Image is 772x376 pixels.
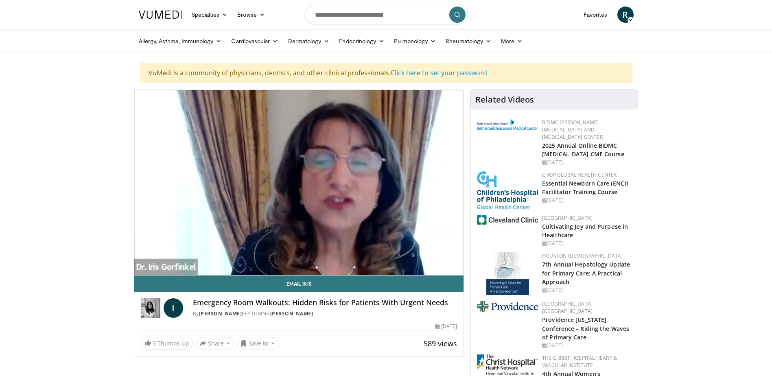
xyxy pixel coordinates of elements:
a: Email Iris [134,275,464,292]
a: Pulmonology [389,33,441,49]
div: [DATE] [542,342,631,349]
div: [DATE] [542,159,631,166]
a: CHOP Global Health Center [542,171,617,178]
a: R [617,7,634,23]
span: 3 [153,339,156,347]
a: The Christ Hospital Heart & Vascular Institute [542,354,617,369]
a: 3 Thumbs Up [141,337,193,350]
a: Houston [DEMOGRAPHIC_DATA] [542,252,623,259]
a: Essential Newborn Care (ENC)1 Facilitator Training Course [542,179,629,196]
a: Favorites [579,7,612,23]
div: [DATE] [542,240,631,247]
button: Share [196,337,234,350]
video-js: Video Player [134,90,464,275]
img: Dr. Iris Gorfinkel [141,298,160,318]
a: Cultivating Joy and Purpose in Healthcare [542,223,628,239]
a: 7th Annual Hepatology Update for Primary Care: A Practical Approach [542,260,630,285]
div: By FEATURING [193,310,457,317]
a: 2025 Annual Online BIDMC [MEDICAL_DATA] CME Course [542,142,624,158]
a: [PERSON_NAME] [270,310,313,317]
img: VuMedi Logo [139,11,182,19]
a: [PERSON_NAME] [199,310,242,317]
a: Dermatology [283,33,335,49]
a: I [164,298,183,318]
img: 8fbf8b72-0f77-40e1-90f4-9648163fd298.jpg.150x105_q85_autocrop_double_scale_upscale_version-0.2.jpg [477,171,538,209]
img: 1ef99228-8384-4f7a-af87-49a18d542794.png.150x105_q85_autocrop_double_scale_upscale_version-0.2.jpg [477,215,538,225]
img: 9aead070-c8c9-47a8-a231-d8565ac8732e.png.150x105_q85_autocrop_double_scale_upscale_version-0.2.jpg [477,301,538,312]
div: VuMedi is a community of physicians, dentists, and other clinical professionals. [140,63,632,83]
a: [GEOGRAPHIC_DATA] [GEOGRAPHIC_DATA] [542,300,593,315]
input: Search topics, interventions [305,5,468,24]
div: [DATE] [542,286,631,294]
a: Endocrinology [334,33,389,49]
a: Cardiovascular [226,33,283,49]
a: Allergy, Asthma, Immunology [134,33,227,49]
a: Rheumatology [441,33,496,49]
img: c96b19ec-a48b-46a9-9095-935f19585444.png.150x105_q85_autocrop_double_scale_upscale_version-0.2.png [477,119,538,130]
a: Specialties [187,7,233,23]
a: [GEOGRAPHIC_DATA] [542,214,593,221]
a: Providence [US_STATE] Conference – Riding the Waves of Primary Care [542,316,629,341]
img: 32b1860c-ff7d-4915-9d2b-64ca529f373e.jpg.150x105_q85_autocrop_double_scale_upscale_version-0.2.jpg [477,354,538,375]
a: More [496,33,527,49]
a: Click here to set your password [391,68,487,77]
div: [DATE] [542,197,631,204]
h4: Emergency Room Walkouts: Hidden Risks for Patients With Urgent Needs [193,298,457,307]
button: Save to [237,337,278,350]
a: Browse [232,7,270,23]
img: 83b65fa9-3c25-403e-891e-c43026028dd2.jpg.150x105_q85_autocrop_double_scale_upscale_version-0.2.jpg [486,252,529,295]
span: 589 views [424,339,457,348]
div: [DATE] [435,323,457,330]
a: BIDMC [PERSON_NAME][MEDICAL_DATA] and [MEDICAL_DATA] Center [542,119,603,140]
h4: Related Videos [475,95,534,105]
